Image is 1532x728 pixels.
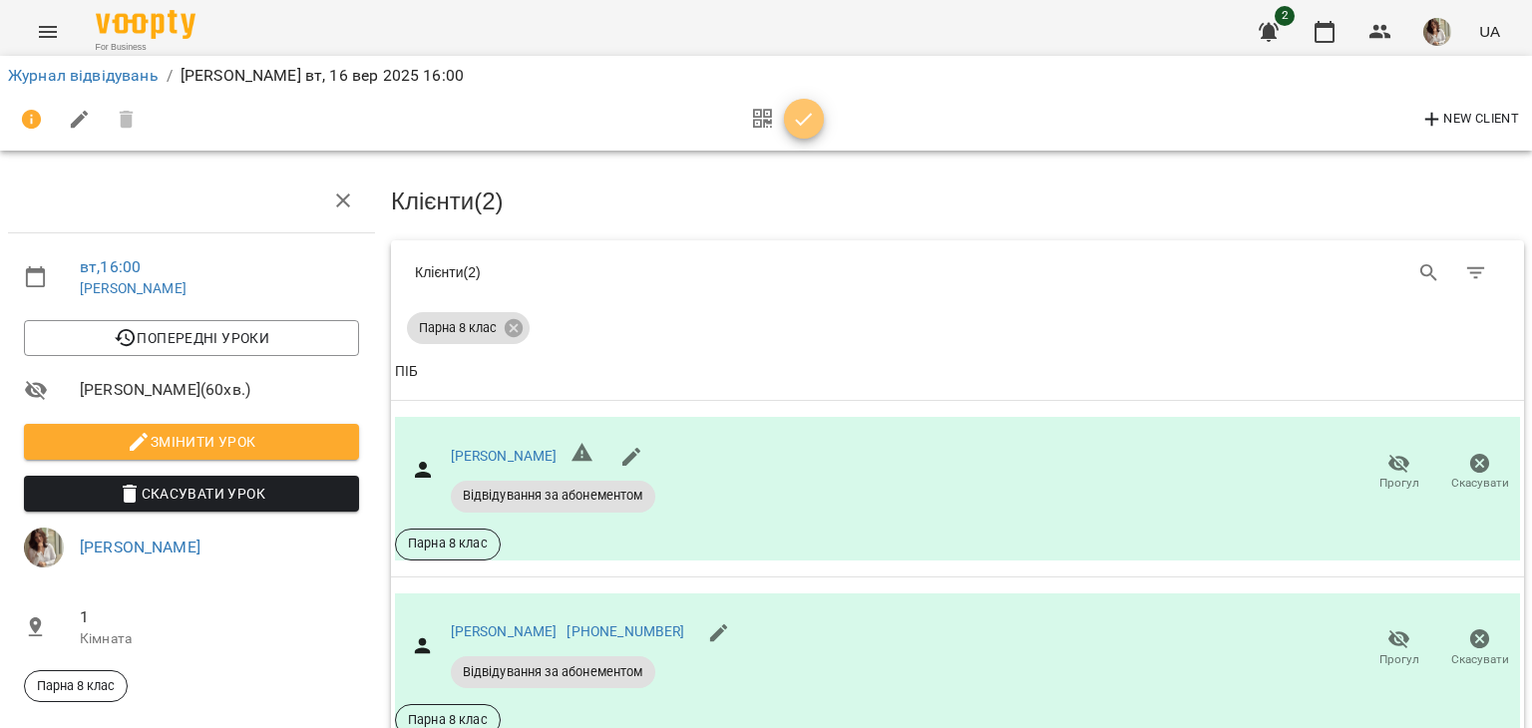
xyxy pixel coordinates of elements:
[1439,620,1520,676] button: Скасувати
[1451,651,1509,668] span: Скасувати
[96,41,195,54] span: For Business
[24,528,64,567] img: cf9d72be1c49480477303613d6f9b014.jpg
[407,319,509,337] span: Парна 8 клас
[8,64,1524,88] nav: breadcrumb
[1358,445,1439,501] button: Прогул
[451,663,655,681] span: Відвідування за абонементом
[391,240,1524,304] div: Table Toolbar
[1479,21,1500,42] span: UA
[1379,651,1419,668] span: Прогул
[80,629,359,649] p: Кімната
[1439,445,1520,501] button: Скасувати
[1451,475,1509,492] span: Скасувати
[1471,13,1508,50] button: UA
[80,257,141,276] a: вт , 16:00
[25,677,127,695] span: Парна 8 клас
[40,326,343,350] span: Попередні уроки
[415,262,943,282] div: Клієнти ( 2 )
[24,320,359,356] button: Попередні уроки
[1275,6,1295,26] span: 2
[1423,18,1451,46] img: cf9d72be1c49480477303613d6f9b014.jpg
[8,66,159,85] a: Журнал відвідувань
[396,535,500,552] span: Парна 8 клас
[1420,108,1519,132] span: New Client
[80,280,187,296] a: [PERSON_NAME]
[407,312,530,344] div: Парна 8 клас
[451,487,655,505] span: Відвідування за абонементом
[40,430,343,454] span: Змінити урок
[24,670,128,702] div: Парна 8 клас
[1452,249,1500,297] button: Фільтр
[1379,475,1419,492] span: Прогул
[181,64,464,88] p: [PERSON_NAME] вт, 16 вер 2025 16:00
[395,360,418,384] div: ПІБ
[24,476,359,512] button: Скасувати Урок
[40,482,343,506] span: Скасувати Урок
[167,64,173,88] li: /
[451,623,558,639] a: [PERSON_NAME]
[1415,104,1524,136] button: New Client
[391,188,1524,214] h3: Клієнти ( 2 )
[80,378,359,402] span: [PERSON_NAME] ( 60 хв. )
[1358,620,1439,676] button: Прогул
[451,448,558,464] a: [PERSON_NAME]
[395,360,1520,384] span: ПІБ
[96,10,195,39] img: Voopty Logo
[24,8,72,56] button: Menu
[24,424,359,460] button: Змінити урок
[80,605,359,629] span: 1
[567,623,684,639] a: [PHONE_NUMBER]
[1405,249,1453,297] button: Search
[80,538,200,556] a: [PERSON_NAME]
[395,360,418,384] div: Sort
